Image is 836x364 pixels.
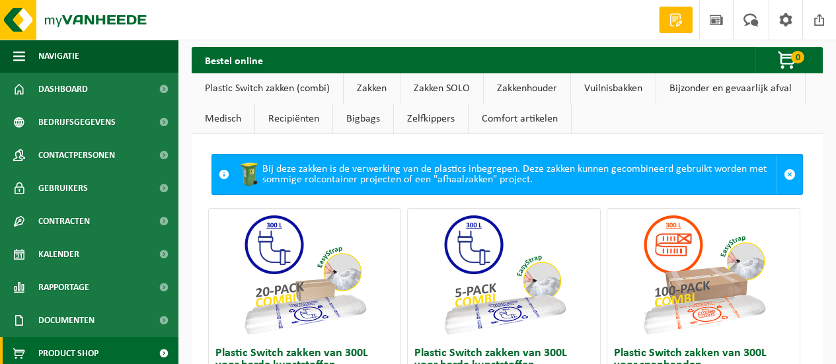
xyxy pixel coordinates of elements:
[255,104,332,134] a: Recipiënten
[192,104,254,134] a: Medisch
[400,73,483,104] a: Zakken SOLO
[469,104,571,134] a: Comfort artikelen
[38,172,88,205] span: Gebruikers
[791,51,804,63] span: 0
[38,40,79,73] span: Navigatie
[38,238,79,271] span: Kalender
[638,209,770,341] img: 01-999954
[236,161,262,188] img: WB-0240-HPE-GN-50.png
[484,73,570,104] a: Zakkenhouder
[656,73,805,104] a: Bijzonder en gevaarlijk afval
[239,209,371,341] img: 01-999950
[344,73,400,104] a: Zakken
[38,304,95,337] span: Documenten
[38,139,115,172] span: Contactpersonen
[755,47,821,73] button: 0
[333,104,393,134] a: Bigbags
[777,155,802,194] a: Sluit melding
[394,104,468,134] a: Zelfkippers
[438,209,570,341] img: 01-999949
[38,271,89,304] span: Rapportage
[571,73,656,104] a: Vuilnisbakken
[236,155,777,194] div: Bij deze zakken is de verwerking van de plastics inbegrepen. Deze zakken kunnen gecombineerd gebr...
[38,73,88,106] span: Dashboard
[192,73,343,104] a: Plastic Switch zakken (combi)
[192,47,276,73] h2: Bestel online
[38,106,116,139] span: Bedrijfsgegevens
[38,205,90,238] span: Contracten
